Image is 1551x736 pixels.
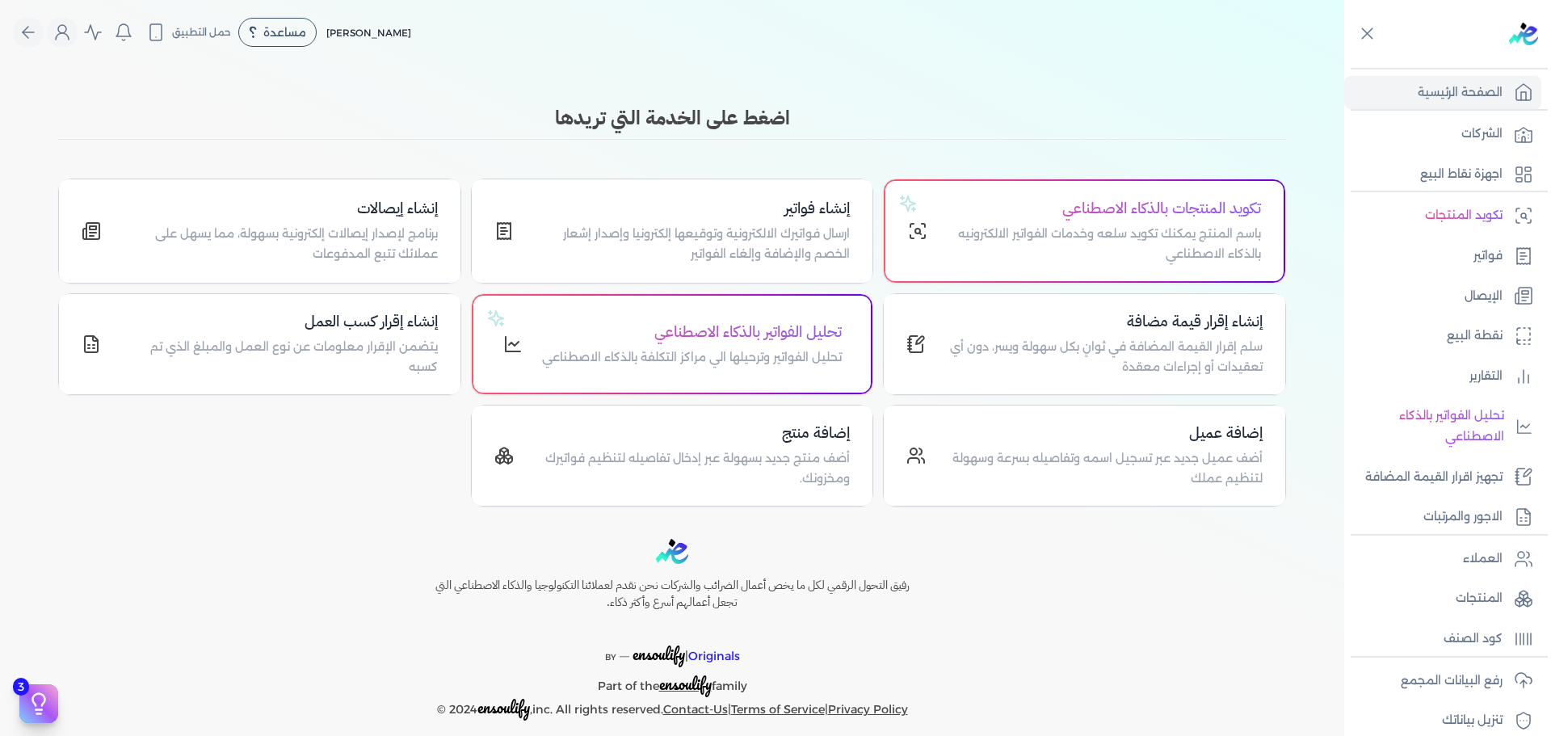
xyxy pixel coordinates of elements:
a: إنشاء إقرار كسب العمليتضمن الإقرار معلومات عن نوع العمل والمبلغ الذي تم كسبه [58,293,461,395]
span: مساعدة [263,27,306,38]
a: تكويد المنتجات بالذكاء الاصطناعيباسم المنتج يمكنك تكويد سلعه وخدمات الفواتير الالكترونيه بالذكاء ... [883,179,1286,284]
h4: إنشاء فواتير [533,197,851,221]
p: أضف عميل جديد عبر تسجيل اسمه وتفاصيله بسرعة وسهولة لتنظيم عملك [945,448,1263,490]
p: الاجور والمرتبات [1423,507,1503,528]
a: رفع البيانات المجمع [1344,664,1541,698]
a: تحليل الفواتير بالذكاء الاصطناعيتحليل الفواتير وترحيلها الي مراكز التكلفة بالذكاء الاصطناعي [471,293,874,395]
p: تحليل الفواتير بالذكاء الاصطناعي [1352,406,1504,447]
span: Originals [688,649,740,663]
span: ensoulify [659,671,712,696]
p: برنامج لإصدار إيصالات إلكترونية بسهولة، مما يسهل على عملائك تتبع المدفوعات [120,224,438,265]
span: BY [605,652,616,662]
a: المنتجات [1344,582,1541,616]
p: تكويد المنتجات [1425,205,1503,226]
a: تحليل الفواتير بالذكاء الاصطناعي [1344,399,1541,453]
button: 3 [19,684,58,723]
a: إضافة منتجأضف منتج جديد بسهولة عبر إدخال تفاصيله لتنظيم فواتيرك ومخزونك. [471,405,874,507]
p: باسم المنتج يمكنك تكويد سلعه وخدمات الفواتير الالكترونيه بالذكاء الاصطناعي [947,224,1261,265]
h4: إضافة منتج [533,422,851,445]
p: تنزيل بياناتك [1442,710,1503,731]
p: | [401,625,944,668]
p: ارسال فواتيرك الالكترونية وتوقيعها إلكترونيا وإصدار إشعار الخصم والإضافة وإلغاء الفواتير [533,224,851,265]
p: المنتجات [1456,588,1503,609]
a: Terms of Service [731,702,825,717]
p: التقارير [1469,366,1503,387]
a: التقارير [1344,360,1541,393]
a: إنشاء إيصالاتبرنامج لإصدار إيصالات إلكترونية بسهولة، مما يسهل على عملائك تتبع المدفوعات [58,179,461,284]
h4: تكويد المنتجات بالذكاء الاصطناعي [947,197,1261,221]
p: العملاء [1463,549,1503,570]
a: الإيصال [1344,280,1541,313]
p: الشركات [1461,124,1503,145]
h4: تحليل الفواتير بالذكاء الاصطناعي [542,321,842,344]
p: فواتير [1473,246,1503,267]
p: تجهيز اقرار القيمة المضافة [1365,467,1503,488]
p: Part of the family [401,667,944,697]
h4: إنشاء إقرار قيمة مضافة [945,310,1263,334]
a: Privacy Policy [828,702,908,717]
p: أضف منتج جديد بسهولة عبر إدخال تفاصيله لتنظيم فواتيرك ومخزونك. [533,448,851,490]
a: نقطة البيع [1344,319,1541,353]
span: [PERSON_NAME] [326,27,411,39]
a: إنشاء فواتيرارسال فواتيرك الالكترونية وتوقيعها إلكترونيا وإصدار إشعار الخصم والإضافة وإلغاء الفواتير [471,179,874,284]
h4: إضافة عميل [945,422,1263,445]
p: كود الصنف [1444,629,1503,650]
p: اجهزة نقاط البيع [1420,164,1503,185]
img: logo [656,539,688,564]
h3: اضغط على الخدمة التي تريدها [58,103,1286,132]
a: ensoulify [659,679,712,693]
p: سلم إقرار القيمة المضافة في ثوانٍ بكل سهولة ويسر، دون أي تعقيدات أو إجراءات معقدة [945,337,1263,378]
p: الإيصال [1465,286,1503,307]
p: تحليل الفواتير وترحيلها الي مراكز التكلفة بالذكاء الاصطناعي [542,347,842,368]
a: العملاء [1344,542,1541,576]
p: نقطة البيع [1447,326,1503,347]
a: اجهزة نقاط البيع [1344,158,1541,191]
sup: __ [620,647,629,658]
img: logo [1509,23,1538,45]
a: الشركات [1344,117,1541,151]
div: مساعدة [238,18,317,47]
span: حمل التطبيق [172,25,231,40]
a: كود الصنف [1344,622,1541,656]
h4: إنشاء إيصالات [120,197,438,221]
p: رفع البيانات المجمع [1401,671,1503,692]
a: إنشاء إقرار قيمة مضافةسلم إقرار القيمة المضافة في ثوانٍ بكل سهولة ويسر، دون أي تعقيدات أو إجراءات... [883,293,1286,395]
a: الصفحة الرئيسية [1344,76,1541,110]
a: Contact-Us [663,702,728,717]
p: يتضمن الإقرار معلومات عن نوع العمل والمبلغ الذي تم كسبه [120,337,438,378]
a: الاجور والمرتبات [1344,500,1541,534]
p: © 2024 ,inc. All rights reserved. | | [401,697,944,721]
span: ensoulify [633,641,685,667]
span: ensoulify [477,695,530,720]
button: حمل التطبيق [142,19,235,46]
a: تكويد المنتجات [1344,199,1541,233]
a: تجهيز اقرار القيمة المضافة [1344,461,1541,494]
span: 3 [13,678,29,696]
a: فواتير [1344,239,1541,273]
p: الصفحة الرئيسية [1418,82,1503,103]
a: إضافة عميلأضف عميل جديد عبر تسجيل اسمه وتفاصيله بسرعة وسهولة لتنظيم عملك [883,405,1286,507]
h6: رفيق التحول الرقمي لكل ما يخص أعمال الضرائب والشركات نحن نقدم لعملائنا التكنولوجيا والذكاء الاصطن... [401,577,944,612]
h4: إنشاء إقرار كسب العمل [120,310,438,334]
